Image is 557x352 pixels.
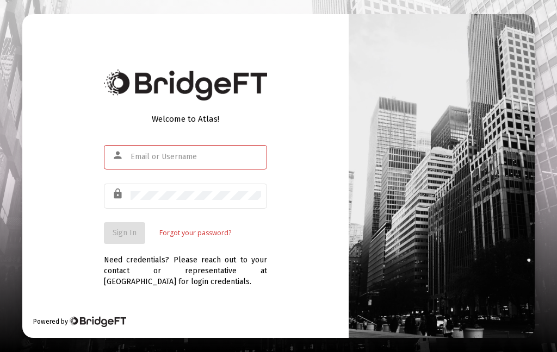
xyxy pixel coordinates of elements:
[159,228,231,238] a: Forgot your password?
[131,153,261,161] input: Email or Username
[33,316,126,327] div: Powered by
[104,244,267,287] div: Need credentials? Please reach out to your contact or representative at [GEOGRAPHIC_DATA] for log...
[104,222,145,244] button: Sign In
[69,316,126,327] img: Bridge Financial Technology Logo
[113,228,137,237] span: Sign In
[112,149,125,162] mat-icon: person
[104,70,267,100] img: Bridge Financial Technology Logo
[104,114,267,124] div: Welcome to Atlas!
[112,187,125,200] mat-icon: lock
